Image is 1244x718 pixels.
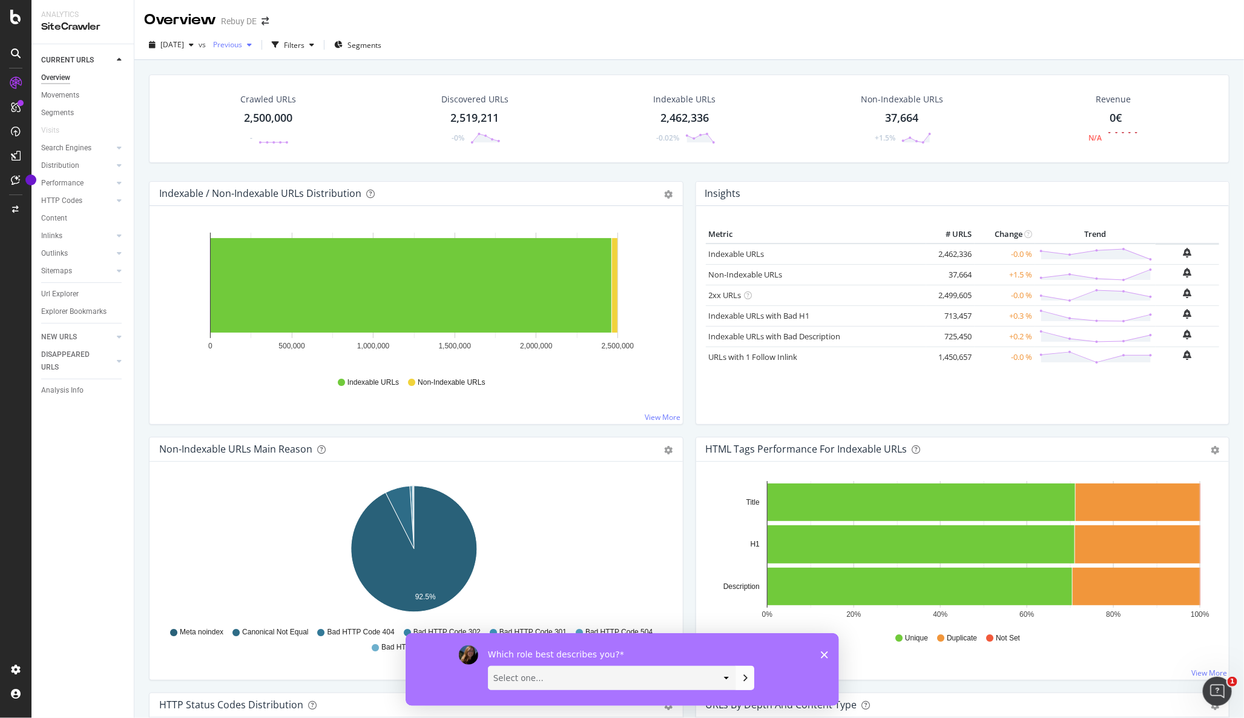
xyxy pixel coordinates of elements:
td: +0.3 % [975,305,1035,326]
a: View More [1191,668,1227,678]
text: 20% [846,611,861,619]
div: Indexable / Non-Indexable URLs Distribution [159,187,361,199]
div: Tooltip anchor [25,175,36,185]
div: gear [665,190,673,199]
text: Title [746,498,760,507]
td: 37,664 [926,264,975,285]
div: Discovered URLs [441,93,508,105]
div: gear [1211,446,1219,454]
div: Filters [284,40,304,50]
div: NEW URLS [41,331,77,344]
button: Segments [329,35,386,55]
div: bell-plus [1183,288,1192,298]
button: Filters [267,35,319,55]
a: Indexable URLs [709,248,765,259]
text: 2,000,000 [520,342,553,350]
td: -0.0 % [975,347,1035,367]
div: Content [41,212,67,225]
text: 100% [1191,611,1209,619]
td: 725,450 [926,326,975,347]
button: Previous [208,35,257,55]
span: Bad HTTP Code 301 [499,627,567,637]
div: bell-plus [1183,268,1192,278]
div: Performance [41,177,84,190]
div: -0.02% [656,133,679,143]
div: Analytics [41,10,124,20]
a: HTTP Codes [41,194,113,207]
iframe: Survey by Laura from Botify [406,633,839,706]
a: Performance [41,177,113,190]
a: Outlinks [41,247,113,260]
div: Movements [41,89,79,102]
a: Content [41,212,125,225]
div: DISAPPEARED URLS [41,348,102,374]
svg: A chart. [159,225,669,366]
div: Indexable URLs [653,93,716,105]
text: 0% [762,611,772,619]
th: Change [975,225,1035,244]
text: Description [723,582,759,591]
div: -0% [452,133,464,143]
td: -0.0 % [975,244,1035,265]
div: 2,500,000 [244,110,292,126]
a: Indexable URLs with Bad Description [709,331,841,342]
button: [DATE] [144,35,199,55]
span: Non-Indexable URLs [418,377,485,388]
th: Metric [706,225,927,244]
div: Non-Indexable URLs Main Reason [159,443,312,455]
a: Non-Indexable URLs [709,269,783,280]
text: 40% [933,611,947,619]
a: View More [645,412,681,422]
span: 0€ [1110,110,1122,125]
div: arrow-right-arrow-left [262,17,269,25]
span: Segments [347,40,381,50]
div: Crawled URLs [240,93,296,105]
a: CURRENT URLS [41,54,113,67]
th: Trend [1035,225,1156,244]
td: -0.0 % [975,285,1035,305]
div: bell-plus [1183,248,1192,258]
div: bell-plus [1183,309,1192,319]
span: Canonical Not Equal [242,627,308,637]
div: 2,519,211 [450,110,499,126]
div: Rebuy DE [221,15,257,27]
span: Meta noindex [180,627,223,637]
h4: Insights [705,185,741,202]
a: Movements [41,89,125,102]
div: Outlinks [41,247,68,260]
a: Inlinks [41,230,113,242]
td: +0.2 % [975,326,1035,347]
span: Indexable URLs [347,377,399,388]
div: gear [665,446,673,454]
text: 1,000,000 [357,342,390,350]
div: 2,462,336 [660,110,709,126]
div: - [250,133,252,143]
div: CURRENT URLS [41,54,94,67]
span: vs [199,39,208,50]
span: 1 [1228,677,1237,686]
div: Visits [41,124,59,137]
span: Bad HTTP Code -104 [381,642,451,653]
td: 713,457 [926,305,975,326]
a: Url Explorer [41,288,125,301]
a: Overview [41,71,125,84]
a: Search Engines [41,142,113,155]
div: bell-plus [1183,350,1192,360]
div: +1.5% [875,133,895,143]
a: Explorer Bookmarks [41,305,125,318]
svg: A chart. [706,481,1216,622]
text: 500,000 [278,342,305,350]
text: H1 [750,540,760,549]
td: 1,450,657 [926,347,975,367]
th: # URLS [926,225,975,244]
svg: A chart. [159,481,669,622]
div: Sitemaps [41,265,72,278]
text: 1,500,000 [439,342,472,350]
div: Inlinks [41,230,62,242]
a: URLs with 1 Follow Inlink [709,351,798,362]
